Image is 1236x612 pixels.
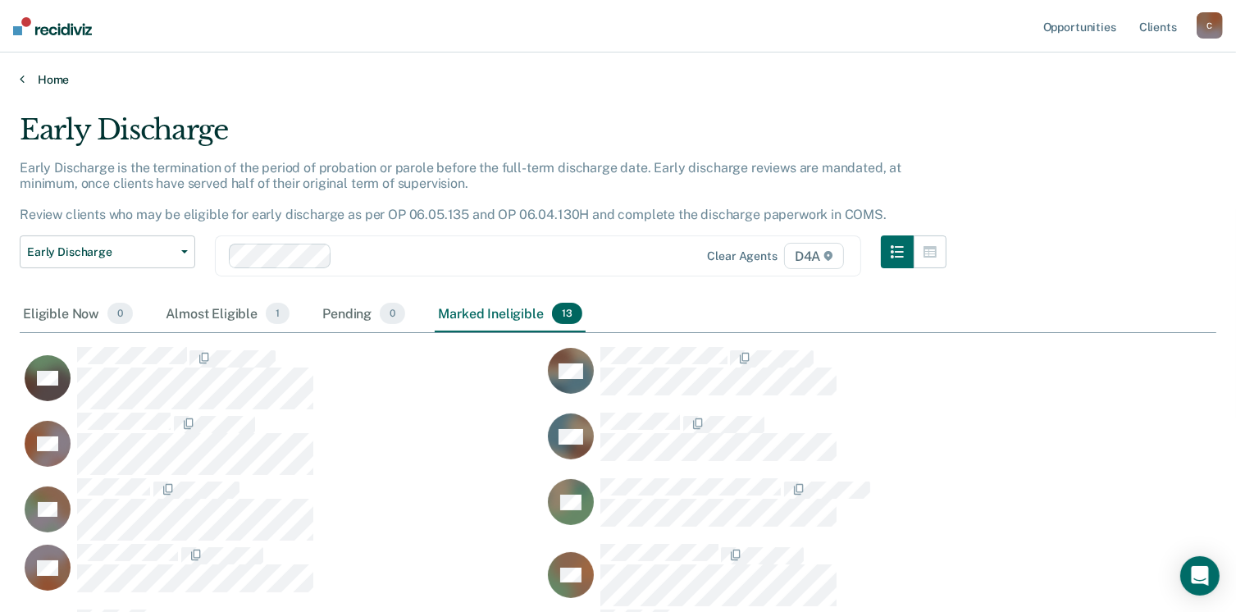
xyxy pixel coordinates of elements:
[1197,12,1223,39] button: C
[543,412,1066,477] div: CaseloadOpportunityCell-0764721
[20,235,195,268] button: Early Discharge
[784,243,844,269] span: D4A
[552,303,582,324] span: 13
[543,346,1066,412] div: CaseloadOpportunityCell-0619845
[319,296,408,332] div: Pending0
[20,113,946,160] div: Early Discharge
[20,543,543,609] div: CaseloadOpportunityCell-0806123
[20,477,543,543] div: CaseloadOpportunityCell-0457383
[162,296,293,332] div: Almost Eligible1
[20,296,136,332] div: Eligible Now0
[20,412,543,477] div: CaseloadOpportunityCell-0790312
[27,245,175,259] span: Early Discharge
[20,72,1216,87] a: Home
[266,303,290,324] span: 1
[708,249,778,263] div: Clear agents
[543,477,1066,543] div: CaseloadOpportunityCell-0660358
[20,346,543,412] div: CaseloadOpportunityCell-0925059
[20,160,901,223] p: Early Discharge is the termination of the period of probation or parole before the full-term disc...
[543,543,1066,609] div: CaseloadOpportunityCell-0642316
[1180,556,1220,596] div: Open Intercom Messenger
[435,296,585,332] div: Marked Ineligible13
[107,303,133,324] span: 0
[13,17,92,35] img: Recidiviz
[380,303,405,324] span: 0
